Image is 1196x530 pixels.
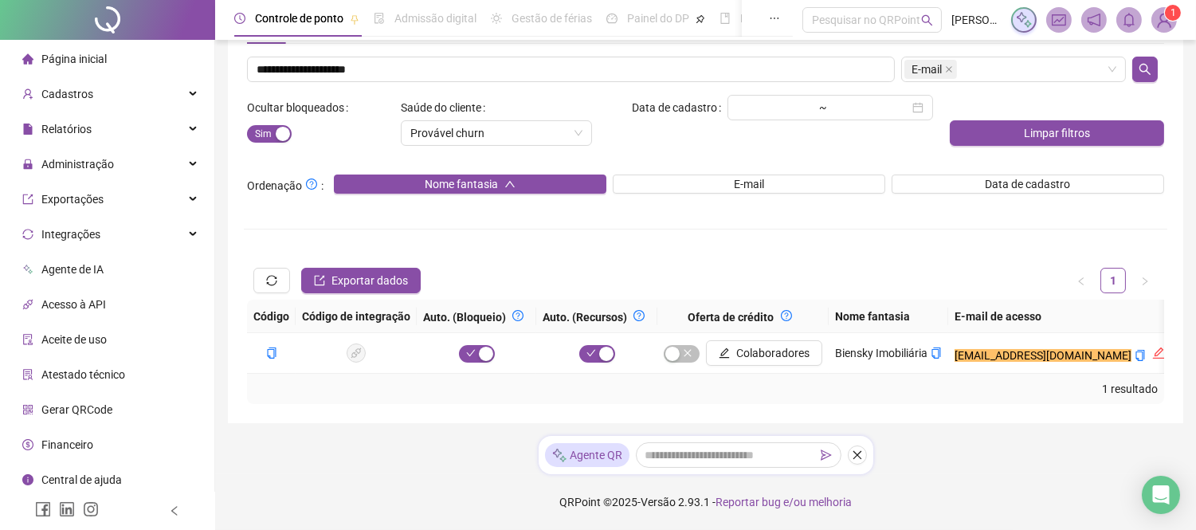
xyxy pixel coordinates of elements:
span: copy [1135,350,1146,361]
span: Controle de ponto [255,12,343,25]
sup: Atualize o seu contato no menu Meus Dados [1165,5,1181,21]
span: right [1140,277,1150,286]
div: 1 resultado [253,380,1158,398]
button: right [1132,268,1158,293]
span: pushpin [696,14,705,24]
span: Integrações [41,228,100,241]
span: dollar [22,439,33,450]
span: Financeiro [41,438,93,451]
span: file-done [374,13,385,24]
span: facebook [35,501,51,517]
button: Data de cadastro [892,175,1164,194]
span: copy [266,347,277,359]
span: copy [931,347,942,359]
span: notification [1087,13,1101,27]
a: 1 [1101,269,1125,292]
button: Limpar filtros [950,120,1164,146]
button: question-circle [627,306,651,325]
span: send [821,450,832,461]
button: left [1069,268,1094,293]
button: sync [253,268,290,293]
span: question-circle [306,179,317,190]
span: book [720,13,731,24]
button: question-circle [774,306,798,325]
label: Ocultar bloqueados [247,95,355,120]
span: Reportar bug e/ou melhoria [716,496,852,508]
li: Página anterior [1069,268,1094,293]
span: question-circle [781,310,792,321]
span: solution [22,369,33,380]
button: Colaboradores [706,340,822,366]
span: Colaboradores [736,344,810,362]
span: E-mail [912,61,942,78]
span: export [22,194,33,205]
span: Acesso à API [41,298,106,311]
span: close [852,450,863,461]
button: E-mail [613,175,885,194]
th: E-mail de acesso [948,300,1178,333]
span: close [945,65,953,73]
span: Folha de pagamento [740,12,842,25]
span: Gestão de férias [512,12,592,25]
span: Administração [41,158,114,171]
span: question-circle [633,310,645,321]
span: home [22,53,33,65]
span: Provável churn [410,121,582,145]
span: api [22,299,33,310]
th: Código [247,300,296,333]
button: question-circle [506,306,530,325]
span: pushpin [350,14,359,24]
span: user-add [22,88,33,100]
th: Código de integração [296,300,417,333]
span: Exportar dados [331,272,408,289]
span: Gerar QRCode [41,403,112,416]
span: edit [719,347,730,359]
span: left [169,505,180,516]
span: Atestado técnico [41,368,125,381]
li: 1 [1100,268,1126,293]
footer: QRPoint © 2025 - 2.93.1 - [215,474,1196,530]
span: Admissão digital [394,12,476,25]
button: copiar [931,344,942,362]
label: Saúde do cliente [401,95,492,120]
span: Central de ajuda [41,473,122,486]
span: edit [1152,347,1165,359]
span: bell [1122,13,1136,27]
span: Biensky Imobiliária [835,347,927,359]
span: Nome fantasia [425,175,498,193]
span: sync [266,275,277,286]
button: Nome fantasiaup [334,175,606,194]
span: instagram [83,501,99,517]
span: search [921,14,933,26]
span: Agente de IA [41,263,104,276]
li: Próxima página [1132,268,1158,293]
span: linkedin [59,501,75,517]
span: up [504,179,516,190]
div: Auto. (Recursos) [543,306,651,326]
span: E-mail [904,60,957,79]
span: clock-circle [234,13,245,24]
span: info-circle [22,474,33,485]
img: sparkle-icon.fc2bf0ac1784a2077858766a79e2daf3.svg [551,447,567,464]
button: Exportar dados [301,268,421,293]
span: Relatórios [41,123,92,135]
span: E-mail [734,175,764,193]
span: [PERSON_NAME] [951,11,1002,29]
span: Exportações [41,193,104,206]
span: qrcode [22,404,33,415]
span: ellipsis [769,13,780,24]
mark: [EMAIL_ADDRESS][DOMAIN_NAME] [955,349,1131,362]
span: file [22,124,33,135]
span: audit [22,334,33,345]
span: Limpar filtros [1024,124,1090,142]
button: copiar [266,344,277,362]
span: Página inicial [41,53,107,65]
span: 1 [1171,7,1176,18]
span: lock [22,159,33,170]
button: Ordenação: [302,175,321,194]
span: search [1139,63,1151,76]
img: sparkle-icon.fc2bf0ac1784a2077858766a79e2daf3.svg [1015,11,1033,29]
span: sync [22,229,33,240]
th: Nome fantasia [829,300,948,333]
div: Open Intercom Messenger [1142,476,1180,514]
